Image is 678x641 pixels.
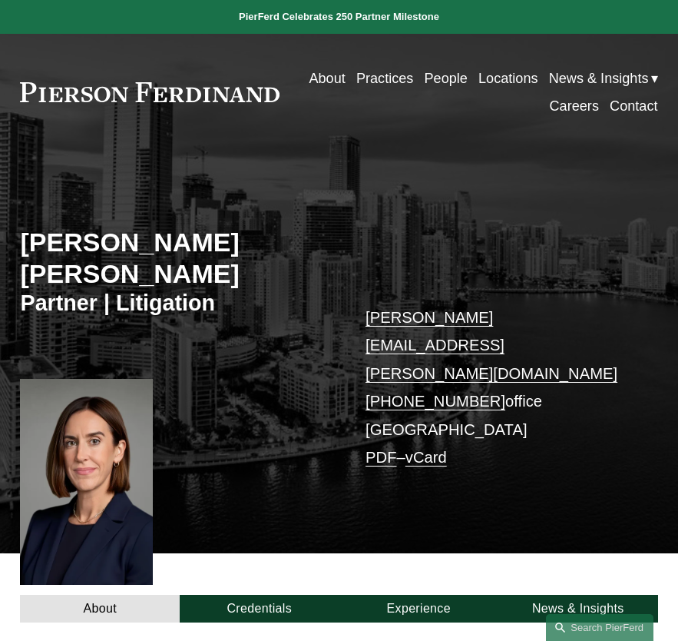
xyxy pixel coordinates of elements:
span: News & Insights [549,66,649,91]
a: PDF [365,449,396,466]
p: office [GEOGRAPHIC_DATA] – [365,304,631,472]
a: Credentials [180,595,339,623]
a: [PHONE_NUMBER] [365,393,505,410]
a: About [309,65,345,92]
a: About [20,595,180,623]
a: News & Insights [498,595,658,623]
a: Practices [356,65,413,92]
a: Search this site [546,614,653,641]
a: [PERSON_NAME][EMAIL_ADDRESS][PERSON_NAME][DOMAIN_NAME] [365,309,617,382]
h3: Partner | Litigation [20,290,339,317]
a: Locations [478,65,538,92]
h2: [PERSON_NAME] [PERSON_NAME] [20,227,339,290]
a: vCard [405,449,447,466]
a: Experience [339,595,498,623]
a: People [425,65,468,92]
a: Careers [550,92,599,120]
a: folder dropdown [549,65,658,92]
a: Contact [610,92,657,120]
